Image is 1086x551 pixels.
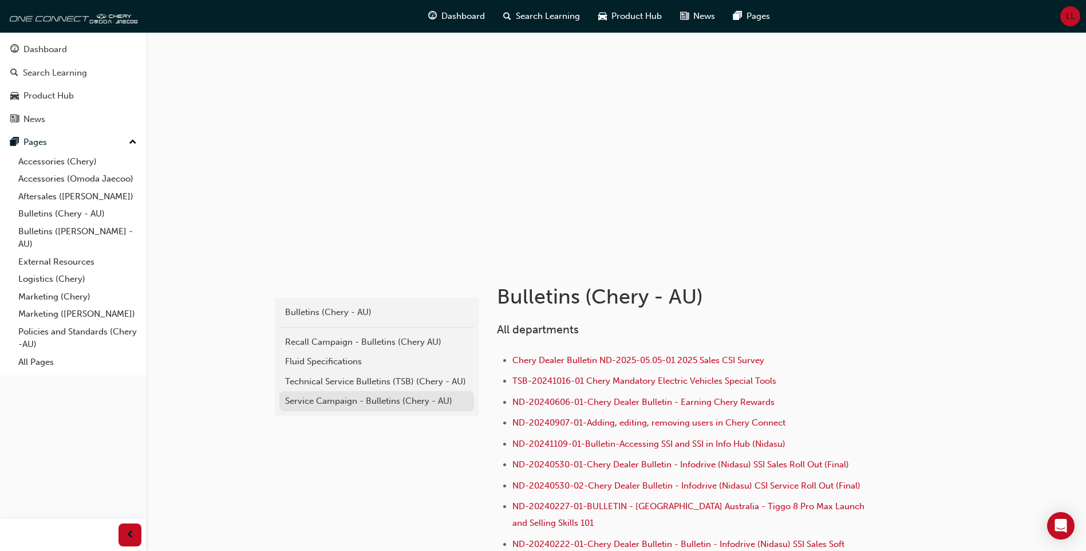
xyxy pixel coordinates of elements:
[10,45,19,55] span: guage-icon
[14,288,141,306] a: Marketing (Chery)
[279,302,474,322] a: Bulletins (Chery - AU)
[14,353,141,371] a: All Pages
[680,9,689,23] span: news-icon
[441,10,485,23] span: Dashboard
[14,323,141,353] a: Policies and Standards (Chery -AU)
[129,135,137,150] span: up-icon
[598,9,607,23] span: car-icon
[512,397,775,407] a: ND-20240606-01-Chery Dealer Bulletin - Earning Chery Rewards
[6,5,137,27] img: oneconnect
[747,10,770,23] span: Pages
[494,5,589,28] a: search-iconSearch Learning
[1060,6,1080,26] button: LL
[693,10,715,23] span: News
[512,439,785,449] a: ND-20241109-01-Bulletin-Accessing SSI and SSI in Info Hub (Nidasu)
[512,501,867,528] a: ND-20240227-01-BULLETIN - [GEOGRAPHIC_DATA] Australia - Tiggo 8 Pro Max Launch and Selling Skills...
[14,270,141,288] a: Logistics (Chery)
[5,132,141,153] button: Pages
[671,5,724,28] a: news-iconNews
[5,39,141,60] a: Dashboard
[23,136,47,149] div: Pages
[10,115,19,125] span: news-icon
[512,459,849,470] a: ND-20240530-01-Chery Dealer Bulletin - Infodrive (Nidasu) SSI Sales Roll Out (Final)
[285,306,468,319] div: Bulletins (Chery - AU)
[10,137,19,148] span: pages-icon
[428,9,437,23] span: guage-icon
[10,91,19,101] span: car-icon
[724,5,779,28] a: pages-iconPages
[516,10,580,23] span: Search Learning
[14,253,141,271] a: External Resources
[23,89,74,103] div: Product Hub
[285,395,468,408] div: Service Campaign - Bulletins (Chery - AU)
[611,10,662,23] span: Product Hub
[279,391,474,411] a: Service Campaign - Bulletins (Chery - AU)
[5,37,141,132] button: DashboardSearch LearningProduct HubNews
[10,68,18,78] span: search-icon
[497,323,579,336] span: All departments
[126,528,135,542] span: prev-icon
[1066,10,1075,23] span: LL
[23,43,67,56] div: Dashboard
[512,376,776,386] a: TSB-20241016-01 Chery Mandatory Electric Vehicles Special Tools
[589,5,671,28] a: car-iconProduct Hub
[512,418,785,428] a: ND-20240907-01-Adding, editing, removing users in Chery Connect
[512,355,764,365] a: Chery Dealer Bulletin ND-2025-05.05-01 2025 Sales CSI Survey
[279,332,474,352] a: Recall Campaign - Bulletins (Chery AU)
[5,109,141,130] a: News
[14,305,141,323] a: Marketing ([PERSON_NAME])
[5,85,141,107] a: Product Hub
[503,9,511,23] span: search-icon
[279,352,474,372] a: Fluid Specifications
[419,5,494,28] a: guage-iconDashboard
[5,62,141,84] a: Search Learning
[285,375,468,388] div: Technical Service Bulletins (TSB) (Chery - AU)
[497,284,872,309] h1: Bulletins (Chery - AU)
[23,113,45,126] div: News
[285,355,468,368] div: Fluid Specifications
[285,336,468,349] div: Recall Campaign - Bulletins (Chery AU)
[14,188,141,206] a: Aftersales ([PERSON_NAME])
[733,9,742,23] span: pages-icon
[14,205,141,223] a: Bulletins (Chery - AU)
[279,372,474,392] a: Technical Service Bulletins (TSB) (Chery - AU)
[512,481,860,491] a: ND-20240530-02-Chery Dealer Bulletin - Infodrive (Nidasu) CSI Service Roll Out (Final)
[1047,512,1075,540] div: Open Intercom Messenger
[14,170,141,188] a: Accessories (Omoda Jaecoo)
[23,66,87,80] div: Search Learning
[14,153,141,171] a: Accessories (Chery)
[14,223,141,253] a: Bulletins ([PERSON_NAME] - AU)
